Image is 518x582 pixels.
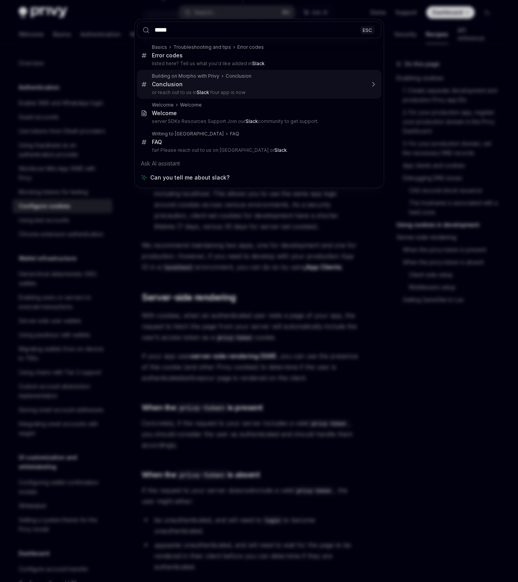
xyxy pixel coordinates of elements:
[237,44,264,50] div: Error codes
[152,52,183,59] div: Error codes
[246,118,258,124] b: Slack
[152,147,365,153] p: far! Please reach out to us on [GEOGRAPHIC_DATA] or .
[152,89,365,96] p: or reach out to us in Your app is now
[152,110,177,117] div: Welcome
[152,73,219,79] div: Building on Morpho with Privy
[252,61,265,66] b: Slack
[152,102,174,108] div: Welcome
[274,147,287,153] b: Slack
[180,102,202,108] div: Welcome
[150,174,230,182] span: Can you tell me about slack?
[152,131,224,137] div: Writing to [GEOGRAPHIC_DATA]
[137,157,381,171] div: Ask AI assistant
[360,26,374,34] div: ESC
[152,44,167,50] div: Basics
[173,44,231,50] div: Troubleshooting and tips
[152,118,365,125] p: server SDKs Resources Support Join our community to get support.
[152,139,162,146] div: FAQ
[152,81,183,88] div: Conclusion
[226,73,251,79] div: Conclusion
[152,61,365,67] p: listed here? Tell us what you'd like added in .
[197,89,209,95] b: Slack
[230,131,239,137] div: FAQ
